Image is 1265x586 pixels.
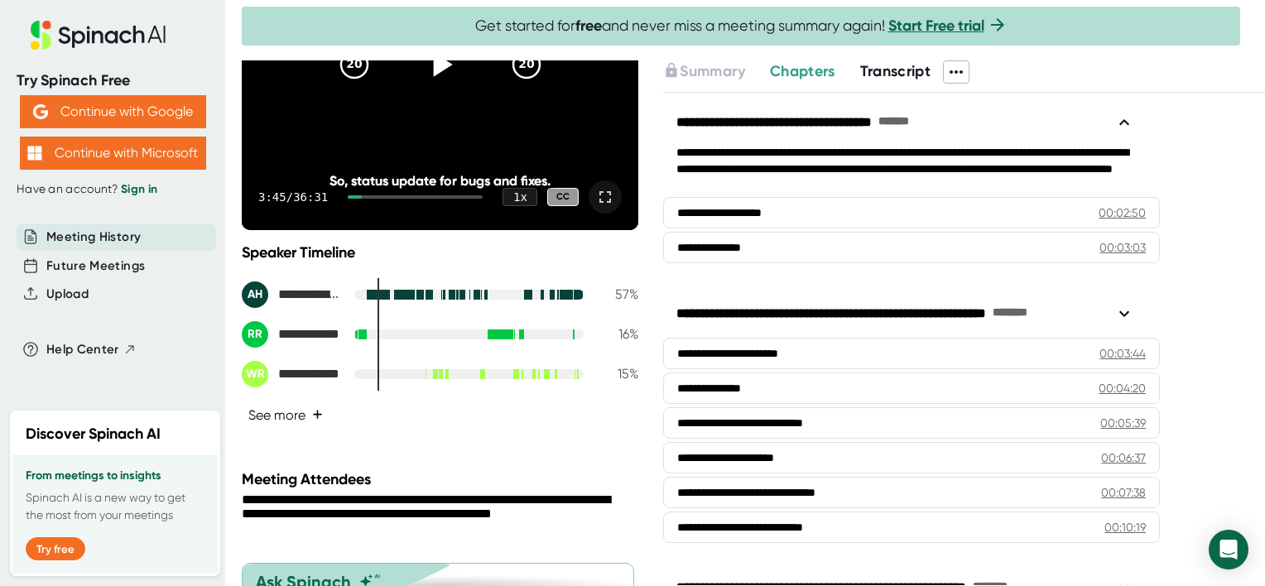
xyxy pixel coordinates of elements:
[1099,345,1146,362] div: 00:03:44
[888,17,984,35] a: Start Free trial
[860,62,931,80] span: Transcript
[242,243,638,262] div: Speaker Timeline
[680,62,744,80] span: Summary
[242,281,341,308] div: Abby Henninger
[121,182,157,196] a: Sign in
[26,537,85,560] button: Try free
[281,173,599,189] div: So, status update for bugs and fixes.
[1101,449,1146,466] div: 00:06:37
[242,401,329,430] button: See more+
[242,470,642,488] div: Meeting Attendees
[475,17,1008,36] span: Get started for and never miss a meeting summary again!
[242,361,268,387] div: WR
[242,281,268,308] div: AH
[33,104,48,119] img: Aehbyd4JwY73AAAAAElFTkSuQmCC
[663,60,744,83] button: Summary
[242,321,341,348] div: Rich Ramsell
[1099,380,1146,396] div: 00:04:20
[1101,484,1146,501] div: 00:07:38
[26,489,204,524] p: Spinach AI is a new way to get the most from your meetings
[1209,530,1248,569] div: Open Intercom Messenger
[312,408,323,421] span: +
[26,469,204,483] h3: From meetings to insights
[547,188,579,207] div: CC
[770,60,835,83] button: Chapters
[46,340,119,359] span: Help Center
[770,62,835,80] span: Chapters
[597,366,638,382] div: 15 %
[17,71,209,90] div: Try Spinach Free
[597,326,638,342] div: 16 %
[1104,519,1146,536] div: 00:10:19
[242,361,341,387] div: William Rich
[46,340,137,359] button: Help Center
[1099,204,1146,221] div: 00:02:50
[597,286,638,302] div: 57 %
[1099,239,1146,256] div: 00:03:03
[20,95,206,128] button: Continue with Google
[46,228,141,247] button: Meeting History
[26,423,161,445] h2: Discover Spinach AI
[1100,415,1146,431] div: 00:05:39
[242,321,268,348] div: RR
[575,17,602,35] b: free
[46,257,145,276] button: Future Meetings
[503,188,537,206] div: 1 x
[860,60,931,83] button: Transcript
[663,60,769,84] div: Upgrade to access
[20,137,206,170] button: Continue with Microsoft
[46,285,89,304] button: Upload
[258,190,328,204] div: 3:45 / 36:31
[17,182,209,197] div: Have an account?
